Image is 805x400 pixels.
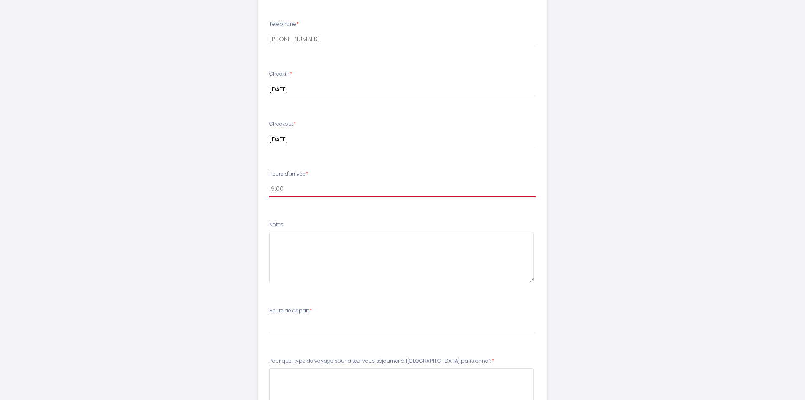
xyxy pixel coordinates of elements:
label: Pour quel type de voyage souhaitez-vous séjourner à l'[GEOGRAPHIC_DATA] parisienne ? [269,357,494,365]
label: Checkin [269,70,292,78]
label: Checkout [269,120,296,128]
label: Heure de départ [269,307,312,315]
label: Heure d'arrivée [269,170,308,178]
label: Notes [269,221,284,229]
label: Téléphone [269,20,299,28]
